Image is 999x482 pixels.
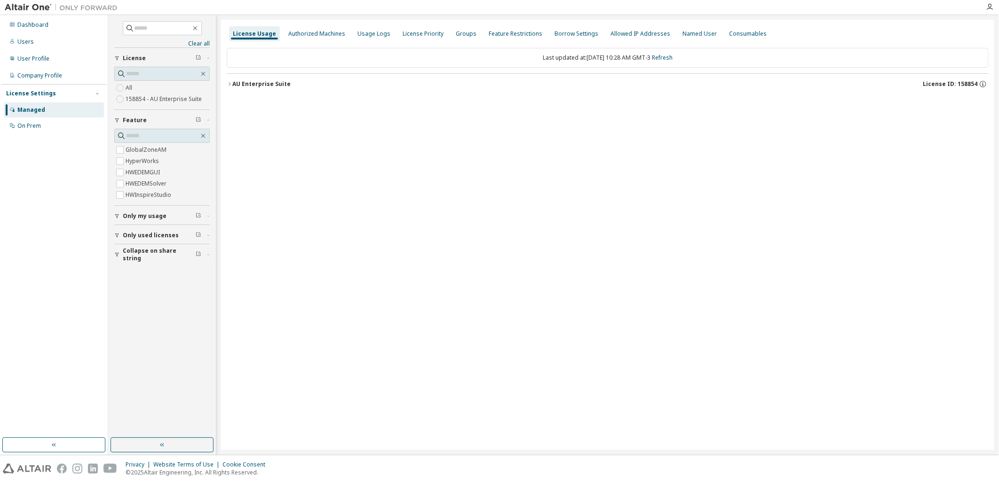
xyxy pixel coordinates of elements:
span: License [123,54,146,62]
div: Consumables [729,30,767,38]
div: User Profile [17,55,49,62]
span: License ID: 158854 [923,80,977,88]
div: License Priority [403,30,444,38]
div: Usage Logs [357,30,390,38]
img: facebook.svg [57,464,67,474]
label: HWInspireStudio [126,189,173,201]
span: Only used licenses [123,232,179,239]
div: Groups [456,30,476,38]
a: Clear all [114,40,210,47]
div: License Settings [6,90,56,97]
button: License [114,48,210,69]
div: Last updated at: [DATE] 10:28 AM GMT-3 [227,48,989,68]
img: linkedin.svg [88,464,98,474]
img: Altair One [5,3,122,12]
span: Clear filter [196,251,201,258]
div: On Prem [17,122,41,130]
div: Borrow Settings [555,30,598,38]
span: Only my usage [123,212,166,220]
span: Feature [123,117,147,124]
div: Named User [682,30,717,38]
img: instagram.svg [72,464,82,474]
span: Clear filter [196,117,201,124]
div: Website Terms of Use [153,461,222,468]
div: Feature Restrictions [489,30,542,38]
div: Cookie Consent [222,461,271,468]
div: Dashboard [17,21,48,29]
span: Clear filter [196,232,201,239]
img: altair_logo.svg [3,464,51,474]
span: Collapse on share string [123,247,196,262]
label: All [126,82,134,93]
span: Clear filter [196,212,201,220]
a: Refresh [652,54,673,62]
label: HWEDEMSolver [126,178,168,189]
div: Users [17,38,34,46]
label: GlobalZoneAM [126,144,168,155]
div: License Usage [233,30,276,38]
label: HyperWorks [126,155,161,167]
button: AU Enterprise SuiteLicense ID: 158854 [227,74,989,94]
button: Collapse on share string [114,244,210,265]
p: © 2025 Altair Engineering, Inc. All Rights Reserved. [126,468,271,476]
div: Company Profile [17,72,62,79]
div: Privacy [126,461,153,468]
div: Allowed IP Addresses [610,30,670,38]
div: Managed [17,106,45,114]
button: Feature [114,110,210,131]
div: Authorized Machines [288,30,345,38]
img: youtube.svg [103,464,117,474]
button: Only my usage [114,206,210,226]
label: 158854 - AU Enterprise Suite [126,93,204,105]
label: HWEDEMGUI [126,167,162,178]
div: AU Enterprise Suite [232,80,291,88]
button: Only used licenses [114,225,210,246]
span: Clear filter [196,54,201,62]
